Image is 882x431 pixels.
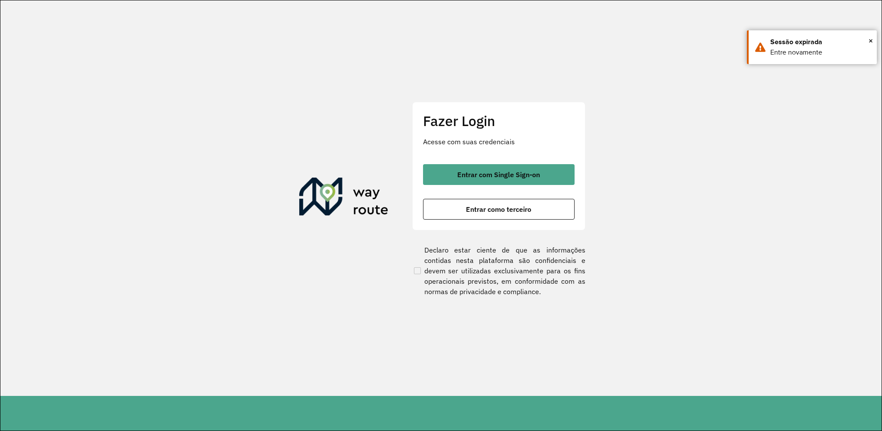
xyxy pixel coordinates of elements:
[423,113,575,129] h2: Fazer Login
[869,34,873,47] span: ×
[869,34,873,47] button: Close
[299,178,388,219] img: Roteirizador AmbevTech
[770,47,870,58] div: Entre novamente
[412,245,585,297] label: Declaro estar ciente de que as informações contidas nesta plataforma são confidenciais e devem se...
[770,37,870,47] div: Sessão expirada
[423,136,575,147] p: Acesse com suas credenciais
[423,199,575,220] button: button
[466,206,531,213] span: Entrar como terceiro
[457,171,540,178] span: Entrar com Single Sign-on
[423,164,575,185] button: button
